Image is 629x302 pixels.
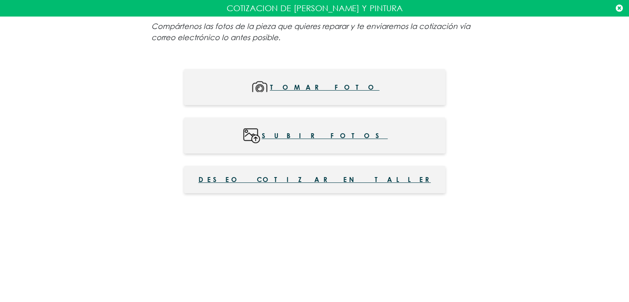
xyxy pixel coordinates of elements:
button: Deseo cotizar en taller [184,166,445,193]
span: Deseo cotizar en taller [199,175,431,185]
img: mMoqUg+Y6aUS6LnDlxD7Bo0MZxWs6HFM5cnHM4Qtg4Rn [250,78,270,96]
button: Subir fotos [184,117,445,153]
button: Tomar foto [184,69,445,105]
p: COTIZACION DE [PERSON_NAME] Y PINTURA [6,2,623,14]
span: Subir fotos [262,126,388,145]
img: wWc3mI9nliSrAAAAABJRU5ErkJggg== [242,126,262,145]
span: Tomar foto [270,78,380,96]
p: Compártenos las fotos de la pieza que quieres reparar y te enviaremos la cotización vía correo el... [151,21,478,43]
